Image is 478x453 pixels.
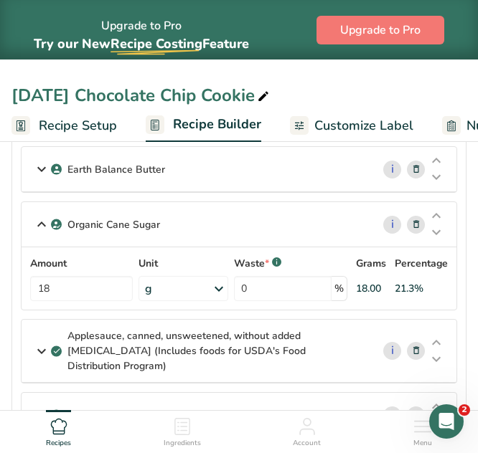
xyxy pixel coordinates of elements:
[459,404,470,416] span: 2
[111,35,202,52] span: Recipe Costing
[67,217,160,232] p: Organic Cane Sugar
[356,256,386,271] p: Grams
[383,161,401,178] a: i
[11,82,272,108] div: [DATE] Chocolate Chip Cookie
[395,281,423,296] div: 21.3%
[139,256,228,271] label: Unit
[67,162,165,177] p: Earth Balance Butter
[146,108,261,143] a: Recipe Builder
[383,216,401,234] a: i
[395,256,448,271] p: Percentage
[22,320,456,383] div: Applesauce, canned, unsweetened, without added [MEDICAL_DATA] (Includes foods for USDA's Food Dis...
[46,438,71,449] span: Recipes
[413,438,432,449] span: Menu
[67,328,360,373] p: Applesauce, canned, unsweetened, without added [MEDICAL_DATA] (Includes foods for USDA's Food Dis...
[11,110,117,142] a: Recipe Setup
[39,116,117,135] span: Recipe Setup
[34,35,249,52] span: Try our New Feature
[314,116,413,135] span: Customize Label
[46,411,71,449] a: Recipes
[145,280,152,297] div: g
[22,147,456,192] div: Earth Balance Butter i
[383,406,401,424] a: i
[429,404,464,439] iframe: Intercom live chat
[164,411,201,449] a: Ingredients
[173,115,261,134] span: Recipe Builder
[234,256,269,271] p: Waste
[22,393,456,438] div: Oil, canola i
[34,6,249,54] div: Upgrade to Pro
[164,438,201,449] span: Ingredients
[67,408,116,423] p: Oil, canola
[22,202,456,247] div: Organic Cane Sugar i
[383,342,401,360] a: i
[356,281,381,296] div: 18.00
[290,110,413,142] a: Customize Label
[293,411,321,449] a: Account
[30,256,133,271] label: Amount
[317,16,444,44] button: Upgrade to Pro
[340,22,421,39] span: Upgrade to Pro
[293,438,321,449] span: Account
